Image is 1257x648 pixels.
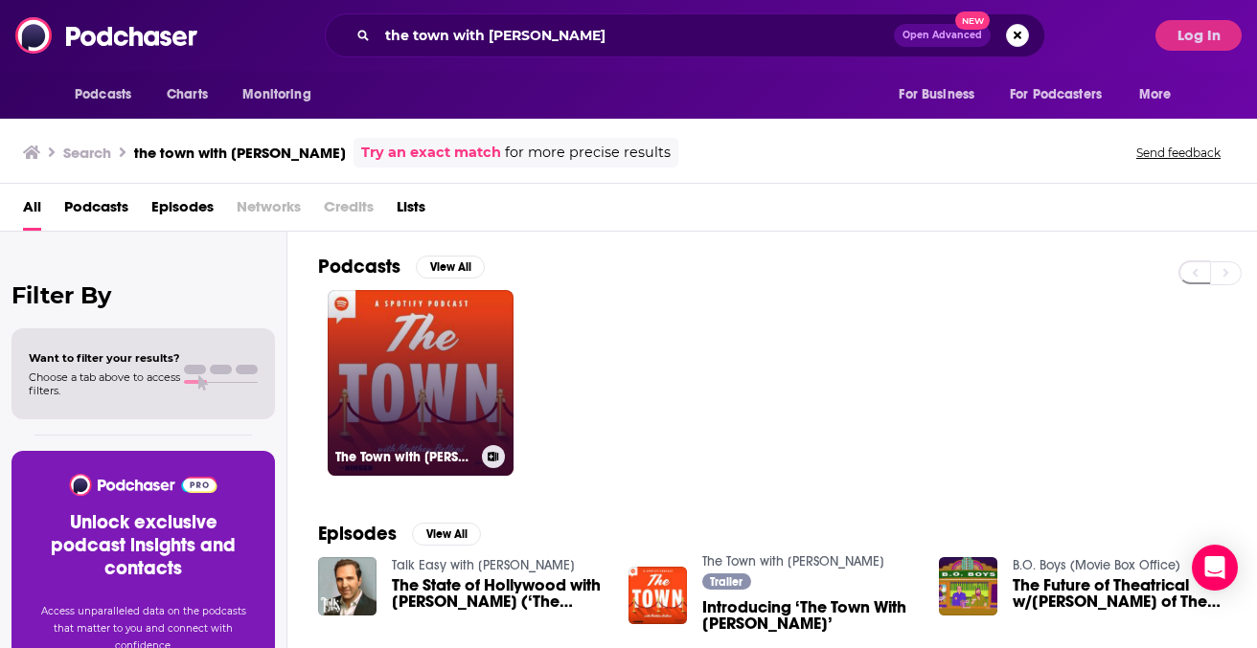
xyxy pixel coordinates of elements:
span: Charts [167,81,208,108]
span: Open Advanced [903,31,982,40]
button: Open AdvancedNew [894,24,991,47]
h2: Podcasts [318,255,400,279]
h3: Search [63,144,111,162]
span: Choose a tab above to access filters. [29,370,180,397]
a: Podcasts [64,191,128,231]
span: Trailer [710,576,743,588]
button: Log In [1155,20,1242,51]
h2: Episodes [318,522,397,546]
a: B.O. Boys (Movie Box Office) [1013,557,1180,573]
a: The Town with [PERSON_NAME] [328,290,514,476]
a: Introducing ‘The Town With Matthew Belloni’ [702,599,916,632]
span: For Podcasters [1010,81,1102,108]
button: View All [416,256,485,279]
button: open menu [229,77,335,113]
img: Podchaser - Follow, Share and Rate Podcasts [68,474,218,496]
button: open menu [885,77,998,113]
a: All [23,191,41,231]
div: Open Intercom Messenger [1192,545,1238,591]
img: Podchaser - Follow, Share and Rate Podcasts [15,17,199,54]
a: Talk Easy with Sam Fragoso [392,557,575,573]
a: EpisodesView All [318,522,481,546]
h3: Unlock exclusive podcast insights and contacts [34,511,252,580]
button: Send feedback [1131,145,1226,161]
a: PodcastsView All [318,255,485,279]
div: Search podcasts, credits, & more... [325,13,1045,57]
img: The Future of Theatrical w/Matt Belloni of The Town Podcast, plus our weekend preview. [939,557,997,615]
a: Try an exact match [361,142,501,164]
span: Monitoring [242,81,310,108]
span: The Future of Theatrical w/[PERSON_NAME] of The Town Podcast, plus our weekend preview. [1013,577,1226,610]
span: New [955,11,990,30]
span: Podcasts [75,81,131,108]
span: More [1139,81,1172,108]
span: The State of Hollywood with [PERSON_NAME] (‘The Town’) [392,577,606,610]
span: Networks [237,191,301,231]
h3: the town with [PERSON_NAME] [134,144,346,162]
a: Charts [154,77,219,113]
span: Introducing ‘The Town With [PERSON_NAME]’ [702,599,916,632]
button: open menu [61,77,156,113]
span: Credits [324,191,374,231]
span: for more precise results [505,142,671,164]
img: Introducing ‘The Town With Matthew Belloni’ [628,567,687,625]
button: open menu [997,77,1130,113]
a: Lists [397,191,425,231]
a: The State of Hollywood with Matt Belloni (‘The Town’) [392,577,606,610]
button: View All [412,523,481,546]
button: open menu [1126,77,1196,113]
input: Search podcasts, credits, & more... [377,20,894,51]
span: For Business [899,81,974,108]
a: The Town with Matthew Belloni [702,553,884,570]
a: The Future of Theatrical w/Matt Belloni of The Town Podcast, plus our weekend preview. [1013,577,1226,610]
img: The State of Hollywood with Matt Belloni (‘The Town’) [318,557,377,615]
span: Want to filter your results? [29,351,180,365]
h2: Filter By [11,281,275,309]
h3: The Town with [PERSON_NAME] [335,449,474,465]
a: Episodes [151,191,214,231]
